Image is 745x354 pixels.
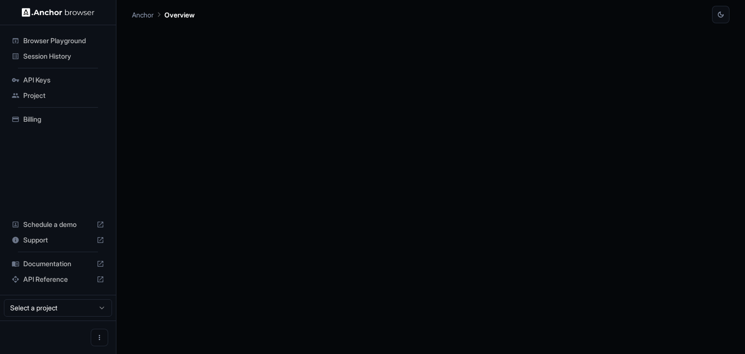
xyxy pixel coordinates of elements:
[91,329,108,346] button: Open menu
[23,274,93,284] span: API Reference
[8,72,108,88] div: API Keys
[23,114,104,124] span: Billing
[8,232,108,248] div: Support
[8,256,108,272] div: Documentation
[8,272,108,287] div: API Reference
[22,8,95,17] img: Anchor Logo
[132,9,194,20] nav: breadcrumb
[164,10,194,20] p: Overview
[23,91,104,100] span: Project
[23,235,93,245] span: Support
[23,51,104,61] span: Session History
[8,88,108,103] div: Project
[23,259,93,269] span: Documentation
[23,220,93,229] span: Schedule a demo
[8,112,108,127] div: Billing
[8,33,108,48] div: Browser Playground
[23,36,104,46] span: Browser Playground
[8,48,108,64] div: Session History
[132,10,154,20] p: Anchor
[8,217,108,232] div: Schedule a demo
[23,75,104,85] span: API Keys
